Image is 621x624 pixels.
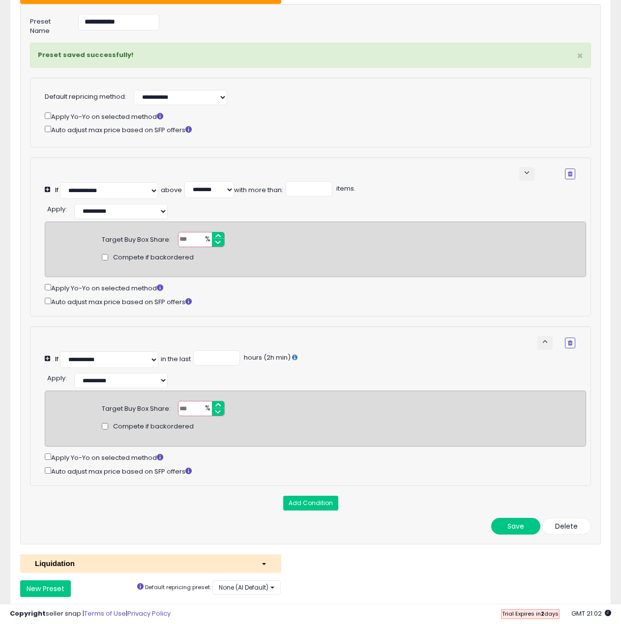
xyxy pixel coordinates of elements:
button: Liquidation [20,554,281,572]
div: with more than: [234,186,283,195]
button: Send a message… [169,318,184,334]
strong: Copyright [10,609,46,618]
div: above [161,186,182,195]
span: keyboard_arrow_down [522,168,532,177]
button: Save [491,518,540,535]
div: Target Buy Box Share: [102,401,171,414]
span: Trial Expires in days [502,610,559,618]
span: 2025-10-13 21:02 GMT [571,609,611,618]
b: used products [87,198,142,206]
button: Emoji picker [31,322,39,330]
div: : [47,370,67,383]
b: SKU: 8S-9X33-2FQR [28,270,104,278]
div: Warren says… [8,19,189,67]
div: Hi [PERSON_NAME], thank you for reaching out.At the moment, Seller Snap doesn’t support repricing... [8,158,161,329]
div: seller snap | | [10,609,171,619]
span: items. [335,184,355,193]
button: keyboard_arrow_up [537,336,553,350]
b: [EMAIL_ADDRESS][DOMAIN_NAME] [16,103,92,120]
div: Because of this, used products like won’t appear in the dashboard or be repriced automatically. [16,260,153,298]
h1: PJ [48,5,55,12]
strong: Preset saved successfully! [38,50,133,59]
label: Preset Name [23,14,71,35]
button: keyboard_arrow_down [519,167,534,181]
div: At the moment, Seller Snap doesn’t support repricing for . This is because used listings vary by ... [16,188,153,255]
div: The team will get back to you on this. Our usual reply time is a few minutes.You'll get replies h... [8,67,161,127]
b: 2 [541,610,544,618]
span: × [577,49,583,63]
div: Support says… [8,67,189,135]
div: joined the conversation [66,137,143,146]
div: Liquidation [28,558,254,568]
img: Profile image for PJ [54,137,63,146]
span: Compete if backordered [113,253,194,262]
button: Delete [542,518,591,535]
div: Auto adjust max price based on SFP offers [45,124,575,135]
i: Remove Condition [568,340,572,346]
button: Start recording [62,322,70,330]
div: Close [173,4,190,22]
div: The team will get back to you on this. Our usual reply time is a few minutes. You'll get replies ... [16,73,153,121]
span: keyboard_arrow_up [540,337,550,346]
div: in the last [161,355,191,364]
div: How do I price a used product such as SKU8S-9X33-2FQR? [35,19,189,59]
button: go back [6,4,25,23]
div: Apply Yo-Yo on selected method [45,282,586,293]
b: PJ [66,138,73,145]
span: % [199,232,215,247]
div: How do I price a used product such as SKU 8S-9X33-2FQR? [43,25,181,54]
div: Hi [PERSON_NAME], thank you for reaching out. [16,164,153,183]
span: Apply [47,373,65,383]
a: Privacy Policy [127,609,171,618]
div: : [47,201,67,214]
div: Auto adjust max price based on SFP offers [45,465,586,477]
button: Upload attachment [15,322,23,330]
span: Compete if backordered [113,422,194,431]
button: None (AI Default) [212,580,281,595]
textarea: Message… [8,301,188,318]
p: Active [48,12,67,22]
div: PJ says… [8,135,189,158]
div: PJ says… [8,158,189,350]
button: Add Condition [283,496,338,511]
a: Terms of Use [84,609,126,618]
span: None (AI Default) [219,583,268,592]
small: Default repricing preset: [145,583,211,591]
div: Apply Yo-Yo on selected method [45,452,586,463]
div: Target Buy Box Share: [102,232,171,245]
button: Home [154,4,173,23]
button: Gif picker [47,322,55,330]
button: × [577,51,583,61]
div: Auto adjust max price based on SFP offers [45,296,586,307]
img: Profile image for PJ [28,5,44,21]
label: Default repricing method: [45,92,126,102]
span: % [199,401,215,416]
button: New Preset [20,580,71,597]
div: Apply Yo-Yo on selected method [45,111,575,122]
span: hours (2h min) [242,353,291,362]
span: Apply [47,204,65,214]
i: Remove Condition [568,171,572,177]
